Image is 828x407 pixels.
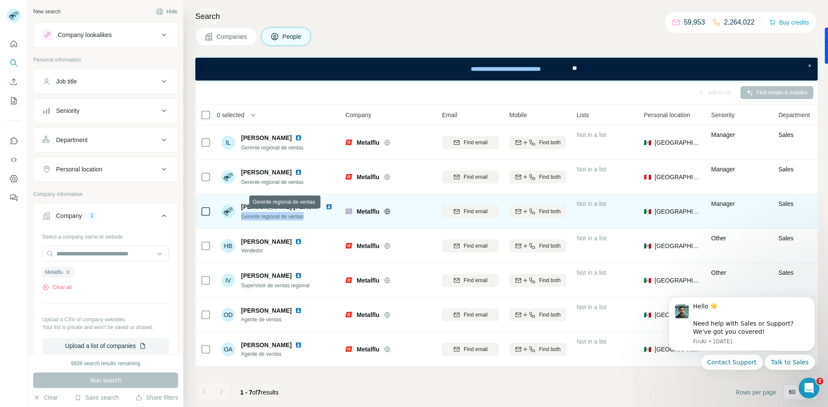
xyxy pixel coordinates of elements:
[778,131,793,138] span: Sales
[257,389,261,396] span: 7
[357,276,379,285] span: Metalflu
[539,208,561,215] span: Find both
[195,10,818,22] h4: Search
[464,311,487,319] span: Find email
[345,140,352,145] img: Logo of Metalflu
[345,111,371,119] span: Company
[357,207,379,216] span: Metalflu
[75,393,119,402] button: Save search
[357,311,379,319] span: Metalflu
[442,239,499,252] button: Find email
[241,179,304,185] span: Gerente regional de ventas
[45,268,63,276] span: Metalflu
[644,138,651,147] span: 🇲🇽
[464,345,487,353] span: Find email
[684,17,705,28] p: 59,953
[442,171,499,183] button: Find email
[644,207,651,216] span: 🇲🇽
[221,136,235,149] div: IL
[345,312,352,317] img: Logo of Metalflu
[241,237,292,246] span: [PERSON_NAME]
[644,345,651,354] span: 🇲🇽
[539,139,561,146] span: Find both
[42,323,169,331] p: Your list is private and won't be saved or shared.
[7,190,21,205] button: Feedback
[71,360,141,367] div: 9938 search results remaining
[34,205,178,230] button: Company1
[241,342,292,348] span: [PERSON_NAME]
[33,56,178,64] p: Personal information
[711,131,735,138] span: Manager
[150,5,183,18] button: Hide
[33,190,178,198] p: Company information
[42,338,169,354] button: Upload a list of companies
[464,277,487,284] span: Find email
[34,71,178,92] button: Job title
[655,286,828,403] iframe: Intercom notifications message
[295,238,302,245] img: LinkedIn logo
[509,111,527,119] span: Mobile
[252,389,257,396] span: of
[241,134,292,142] span: [PERSON_NAME]
[33,8,60,16] div: New search
[221,170,235,184] img: Avatar
[56,77,77,86] div: Job title
[241,145,304,151] span: Gerente regional de ventas
[655,276,701,285] span: [GEOGRAPHIC_DATA]
[577,111,589,119] span: Lists
[711,235,726,242] span: Other
[42,316,169,323] p: Upload a CSV of company websites.
[644,242,651,250] span: 🇲🇽
[295,307,302,314] img: LinkedIn logo
[539,242,561,250] span: Find both
[345,174,352,180] img: Logo of Metalflu
[799,378,819,398] iframe: Intercom live chat
[509,343,566,356] button: Find both
[644,173,651,181] span: 🇵🇪
[87,212,97,220] div: 1
[34,130,178,150] button: Department
[778,200,793,207] span: Sales
[7,152,21,168] button: Use Surfe API
[577,235,606,242] span: Not in a list
[711,200,735,207] span: Manager
[442,136,499,149] button: Find email
[7,74,21,90] button: Enrich CSV
[769,16,809,28] button: Buy credits
[295,134,302,141] img: LinkedIn logo
[442,111,457,119] span: Email
[282,32,302,41] span: People
[34,100,178,121] button: Seniority
[221,205,235,218] img: Avatar
[195,58,818,81] iframe: Banner
[345,243,352,249] img: Logo of Metalflu
[539,173,561,181] span: Find both
[135,393,178,402] button: Share filters
[34,25,178,45] button: Company lookalikes
[7,133,21,149] button: Use Surfe on LinkedIn
[644,311,651,319] span: 🇲🇽
[711,166,735,173] span: Manager
[644,276,651,285] span: 🇲🇽
[216,32,248,41] span: Companies
[33,393,58,402] button: Clear
[295,169,302,176] img: LinkedIn logo
[442,205,499,218] button: Find email
[357,138,379,147] span: Metalflu
[221,239,235,253] div: HB
[295,272,302,279] img: LinkedIn logo
[655,173,701,181] span: [GEOGRAPHIC_DATA]
[464,242,487,250] span: Find email
[221,308,235,322] div: OD
[655,242,701,250] span: [GEOGRAPHIC_DATA]
[711,269,726,276] span: Other
[577,269,606,276] span: Not in a list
